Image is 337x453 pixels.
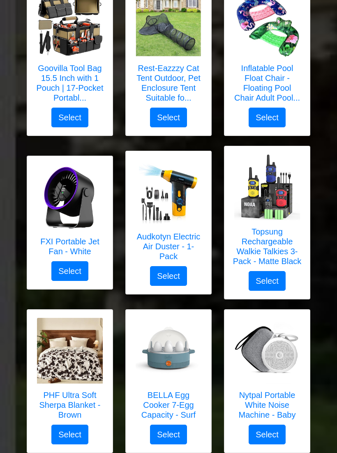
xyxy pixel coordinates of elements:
[37,318,103,384] img: PHF Ultra Soft Sherpa Blanket - Brown
[249,425,286,445] button: Select
[233,64,302,103] h5: Inflatable Pool Float Chair - Floating Pool Chair Adult Pool...
[134,232,203,262] h5: Audkotyn Electric Air Duster - 1-Pack
[51,425,88,445] button: Select
[150,108,187,128] button: Select
[233,318,302,425] a: Nytpal Portable White Noise Machine - Baby Nytpal Portable White Noise Machine - Baby
[35,64,104,103] h5: Goovilla Tool Bag 15.5 Inch with 1 Pouch | 17-Pocket Portabl...
[136,160,201,225] img: Audkotyn Electric Air Duster - 1-Pack
[51,262,88,281] button: Select
[234,155,300,221] img: Topsung Rechargeable Walkie Talkies 3-Pack - Matte Black
[35,237,104,257] h5: FXI Portable Jet Fan - White
[134,391,203,420] h5: BELLA Egg Cooker 7-Egg Capacity - Surf
[35,318,104,425] a: PHF Ultra Soft Sherpa Blanket - Brown PHF Ultra Soft Sherpa Blanket - Brown
[35,391,104,420] h5: PHF Ultra Soft Sherpa Blanket - Brown
[233,391,302,420] h5: Nytpal Portable White Noise Machine - Baby
[134,64,203,103] h5: Rest-Eazzzy Cat Tent Outdoor, Pet Enclosure Tent Suitable fo...
[233,155,302,271] a: Topsung Rechargeable Walkie Talkies 3-Pack - Matte Black Topsung Rechargeable Walkie Talkies 3-Pa...
[233,227,302,267] h5: Topsung Rechargeable Walkie Talkies 3-Pack - Matte Black
[35,165,104,262] a: FXI Portable Jet Fan - White FXI Portable Jet Fan - White
[249,271,286,291] button: Select
[136,318,201,384] img: BELLA Egg Cooker 7-Egg Capacity - Surf
[150,267,187,286] button: Select
[51,108,88,128] button: Select
[134,160,203,267] a: Audkotyn Electric Air Duster - 1-Pack Audkotyn Electric Air Duster - 1-Pack
[37,165,103,230] img: FXI Portable Jet Fan - White
[234,318,300,384] img: Nytpal Portable White Noise Machine - Baby
[134,318,203,425] a: BELLA Egg Cooker 7-Egg Capacity - Surf BELLA Egg Cooker 7-Egg Capacity - Surf
[150,425,187,445] button: Select
[249,108,286,128] button: Select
